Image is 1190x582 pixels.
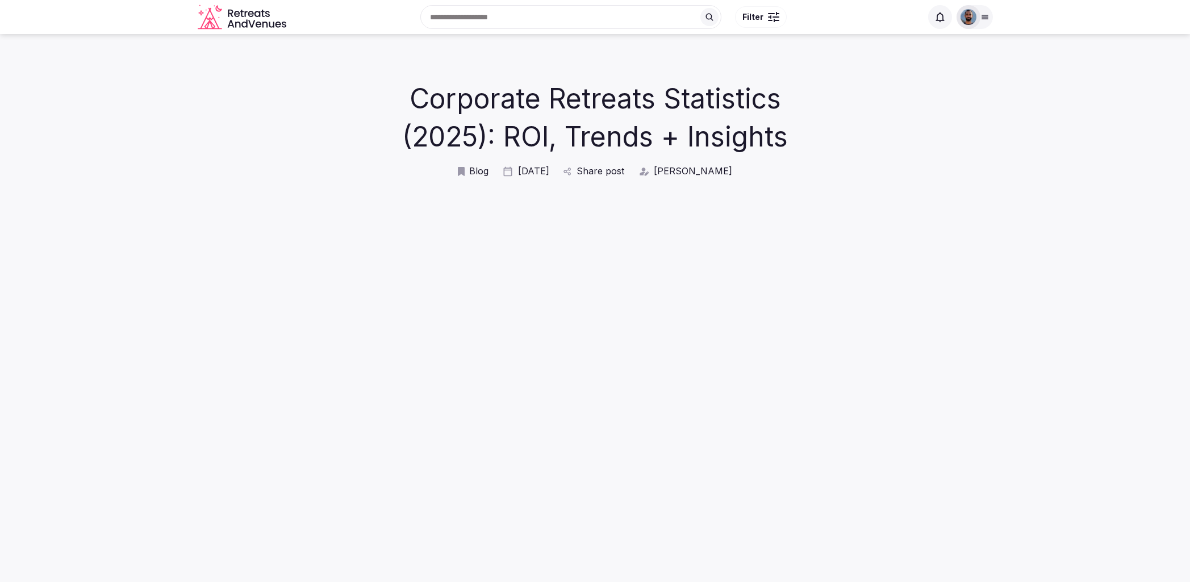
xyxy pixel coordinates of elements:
[577,165,624,177] span: Share post
[198,5,289,30] a: Visit the homepage
[458,165,488,177] a: Blog
[961,9,976,25] img: oliver.kattan
[198,5,289,30] svg: Retreats and Venues company logo
[330,214,860,568] img: Corporate Retreats Statistics (2025): ROI, Trends + Insights
[735,6,787,28] button: Filter
[638,165,732,177] a: [PERSON_NAME]
[363,79,827,156] h1: Corporate Retreats Statistics (2025): ROI, Trends + Insights
[742,11,763,23] span: Filter
[654,165,732,177] span: [PERSON_NAME]
[469,165,488,177] span: Blog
